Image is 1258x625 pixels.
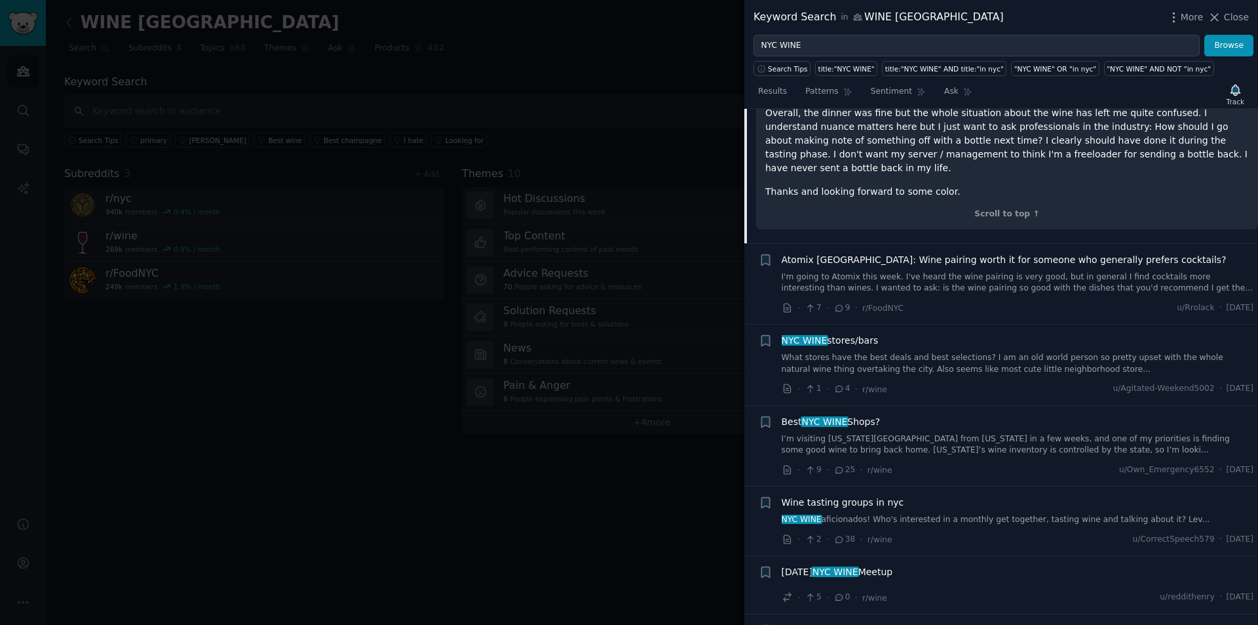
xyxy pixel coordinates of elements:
span: r/wine [867,466,892,475]
span: [DATE] [1227,464,1253,476]
span: · [860,533,862,546]
div: Scroll to top ↑ [765,209,1249,220]
a: [DATE]NYC WINEMeetup [782,565,893,579]
div: "NYC WINE" AND NOT "in nyc" [1107,64,1211,73]
span: [DATE] [1227,592,1253,603]
button: Search Tips [753,61,810,76]
span: 25 [833,464,855,476]
span: More [1181,10,1204,24]
a: BestNYC WINEShops? [782,415,881,429]
span: stores/bars [782,334,879,348]
a: What stores have the best deals and best selections? I am an old world person so pretty upset wit... [782,352,1254,375]
a: Results [753,81,791,108]
span: u/reddithenry [1160,592,1214,603]
span: · [826,301,829,315]
span: [DATE] [1227,302,1253,314]
span: Ask [944,86,959,98]
a: "NYC WINE" AND NOT "in nyc" [1104,61,1214,76]
a: I'm going to Atomix this week. I've heard the wine pairing is very good, but in general I find co... [782,272,1254,294]
input: Try a keyword related to your business [753,35,1200,57]
div: "NYC WINE" OR "in nyc" [1014,64,1096,73]
p: Overall, the dinner was fine but the whole situation about the wine has left me quite confused. I... [765,106,1249,175]
span: Best Shops? [782,415,881,429]
span: [DATE] Meetup [782,565,893,579]
span: 9 [833,302,850,314]
span: · [826,533,829,546]
span: 5 [805,592,821,603]
span: · [1219,464,1222,476]
button: Browse [1204,35,1253,57]
span: Sentiment [871,86,912,98]
span: in [841,12,848,24]
button: Close [1208,10,1249,24]
span: Close [1224,10,1249,24]
button: Track [1222,81,1249,108]
a: NYC WINEaficionados! Who's interested in a monthly get together, tasting wine and talking about i... [782,514,1254,526]
span: · [855,591,858,605]
span: 4 [833,383,850,395]
span: 38 [833,534,855,546]
button: More [1167,10,1204,24]
div: Track [1227,97,1244,106]
div: title:"NYC WINE" [818,64,875,73]
span: · [860,463,862,477]
span: · [797,591,800,605]
span: r/FoodNYC [862,304,904,313]
span: · [797,463,800,477]
span: · [855,382,858,396]
span: 2 [805,534,821,546]
a: title:"NYC WINE" AND title:"in nyc" [882,61,1006,76]
a: I’m visiting [US_STATE][GEOGRAPHIC_DATA] from [US_STATE] in a few weeks, and one of my priorities... [782,433,1254,456]
a: Atomix [GEOGRAPHIC_DATA]: Wine pairing worth it for someone who generally prefers cocktails? [782,253,1227,267]
span: · [826,463,829,477]
span: · [855,301,858,315]
a: Ask [940,81,977,108]
span: · [826,382,829,396]
span: NYC WINE [811,567,859,577]
a: Sentiment [866,81,930,108]
div: title:"NYC WINE" AND title:"in nyc" [885,64,1004,73]
span: · [1219,302,1222,314]
span: · [1219,383,1222,395]
span: Results [758,86,787,98]
span: · [1219,592,1222,603]
span: 7 [805,302,821,314]
a: Patterns [801,81,856,108]
a: NYC WINEstores/bars [782,334,879,348]
span: NYC WINE [801,416,848,427]
span: u/Own_Emergency6552 [1119,464,1215,476]
span: NYC WINE [780,515,823,524]
span: 9 [805,464,821,476]
span: u/Rrolack [1177,302,1214,314]
span: r/wine [862,385,887,394]
span: · [1219,534,1222,546]
a: "NYC WINE" OR "in nyc" [1011,61,1099,76]
span: Patterns [805,86,838,98]
span: r/wine [867,535,892,544]
span: [DATE] [1227,534,1253,546]
span: u/Agitated-Weekend5002 [1113,383,1214,395]
span: · [797,382,800,396]
span: r/wine [862,594,887,603]
span: · [797,533,800,546]
a: title:"NYC WINE" [815,61,877,76]
span: 1 [805,383,821,395]
span: 0 [833,592,850,603]
p: Thanks and looking forward to some color. [765,185,1249,199]
span: · [797,301,800,315]
span: Search Tips [768,64,808,73]
div: Keyword Search WINE [GEOGRAPHIC_DATA] [753,9,1004,26]
span: · [826,591,829,605]
a: Wine tasting groups in nyc [782,496,904,510]
span: NYC WINE [780,335,828,346]
span: u/CorrectSpeech579 [1133,534,1215,546]
span: [DATE] [1227,383,1253,395]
